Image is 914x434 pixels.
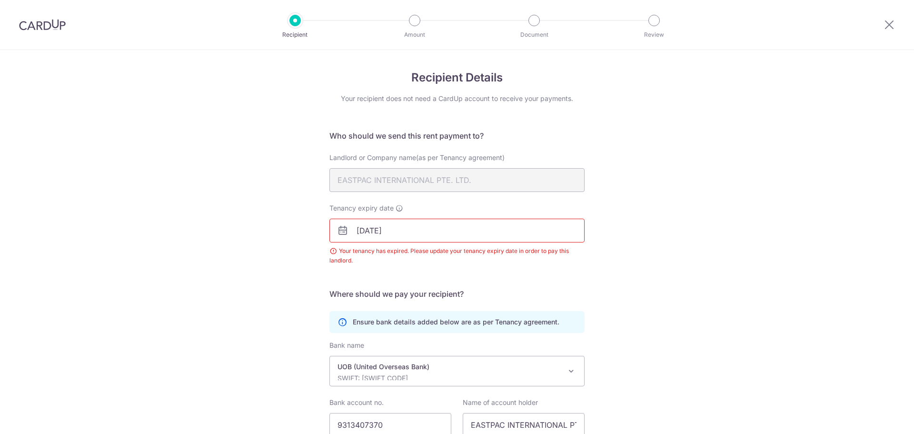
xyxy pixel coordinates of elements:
[329,398,384,407] label: Bank account no.
[329,94,585,103] div: Your recipient does not need a CardUp account to receive your payments.
[330,356,584,386] span: UOB (United Overseas Bank)
[329,246,585,265] div: Your tenancy has expired. Please update your tenancy expiry date in order to pay this landlord.
[619,30,689,40] p: Review
[329,219,585,242] input: DD/MM/YYYY
[338,373,561,383] p: SWIFT: [SWIFT_CODE]
[260,30,330,40] p: Recipient
[329,341,364,350] label: Bank name
[329,203,394,213] span: Tenancy expiry date
[329,69,585,86] h4: Recipient Details
[379,30,450,40] p: Amount
[329,356,585,386] span: UOB (United Overseas Bank)
[19,19,66,30] img: CardUp
[329,153,505,161] span: Landlord or Company name(as per Tenancy agreement)
[353,317,559,327] p: Ensure bank details added below are as per Tenancy agreement.
[463,398,538,407] label: Name of account holder
[329,130,585,141] h5: Who should we send this rent payment to?
[338,362,561,372] p: UOB (United Overseas Bank)
[499,30,569,40] p: Document
[329,288,585,300] h5: Where should we pay your recipient?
